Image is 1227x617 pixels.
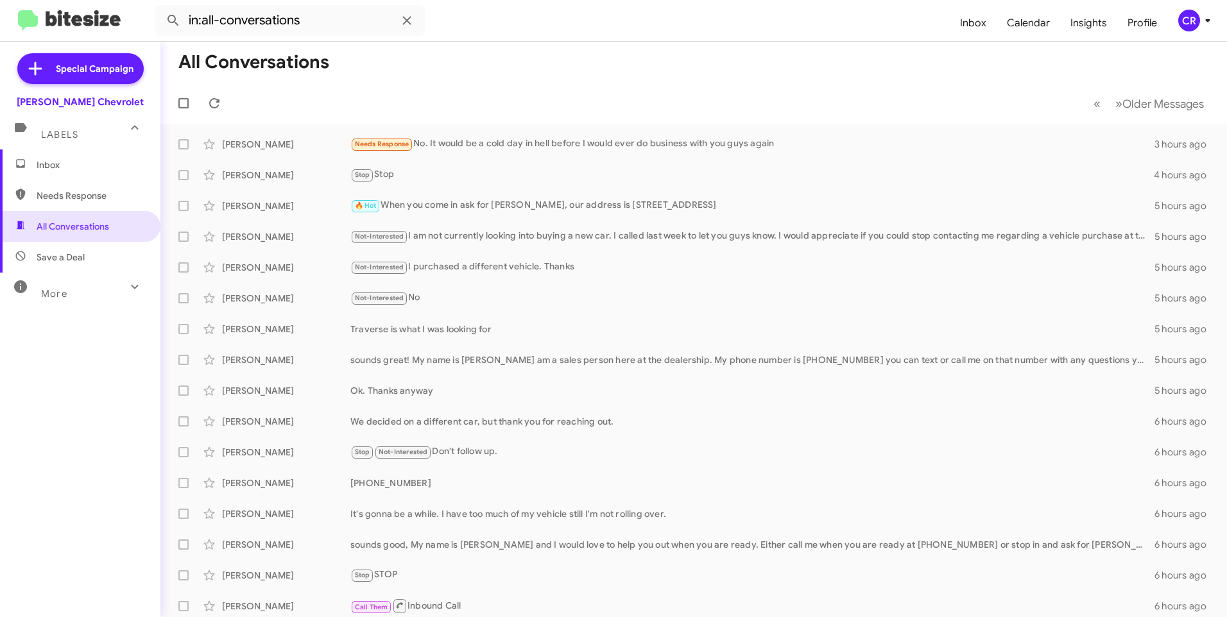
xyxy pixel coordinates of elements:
[350,444,1154,459] div: Don't follow up.
[350,291,1154,305] div: No
[350,598,1154,614] div: Inbound Call
[355,232,404,241] span: Not-Interested
[350,198,1154,213] div: When you come in ask for [PERSON_NAME], our address is [STREET_ADDRESS]
[1154,538,1217,551] div: 6 hours ago
[355,171,370,179] span: Stop
[1154,292,1217,305] div: 5 hours ago
[355,603,388,611] span: Call Them
[1154,384,1217,397] div: 5 hours ago
[350,507,1154,520] div: It's gonna be a while. I have too much of my vehicle still I'm not rolling over.
[1154,199,1217,212] div: 5 hours ago
[222,230,350,243] div: [PERSON_NAME]
[350,353,1154,366] div: sounds great! My name is [PERSON_NAME] am a sales person here at the dealership. My phone number ...
[350,568,1154,582] div: STOP
[222,138,350,151] div: [PERSON_NAME]
[37,189,146,202] span: Needs Response
[950,4,997,42] a: Inbox
[1154,477,1217,489] div: 6 hours ago
[1122,97,1204,111] span: Older Messages
[41,129,78,140] span: Labels
[222,169,350,182] div: [PERSON_NAME]
[222,199,350,212] div: [PERSON_NAME]
[355,140,409,148] span: Needs Response
[355,263,404,271] span: Not-Interested
[222,446,350,459] div: [PERSON_NAME]
[350,415,1154,428] div: We decided on a different car, but thank you for reaching out.
[222,323,350,335] div: [PERSON_NAME]
[350,323,1154,335] div: Traverse is what I was looking for
[350,137,1154,151] div: No. It would be a cold day in hell before I would ever do business with you guys again
[1154,446,1217,459] div: 6 hours ago
[178,52,329,72] h1: All Conversations
[1154,569,1217,582] div: 6 hours ago
[1154,230,1217,243] div: 5 hours ago
[1154,169,1217,182] div: 4 hours ago
[41,288,67,300] span: More
[222,261,350,274] div: [PERSON_NAME]
[222,415,350,428] div: [PERSON_NAME]
[222,569,350,582] div: [PERSON_NAME]
[1178,10,1200,31] div: CR
[222,507,350,520] div: [PERSON_NAME]
[222,384,350,397] div: [PERSON_NAME]
[1167,10,1213,31] button: CR
[355,201,377,210] span: 🔥 Hot
[56,62,133,75] span: Special Campaign
[1086,90,1212,117] nav: Page navigation example
[222,538,350,551] div: [PERSON_NAME]
[350,477,1154,489] div: [PHONE_NUMBER]
[1154,323,1217,335] div: 5 hours ago
[1154,138,1217,151] div: 3 hours ago
[1115,96,1122,112] span: »
[355,448,370,456] span: Stop
[37,158,146,171] span: Inbox
[379,448,428,456] span: Not-Interested
[1086,90,1108,117] button: Previous
[350,167,1154,182] div: Stop
[1154,261,1217,274] div: 5 hours ago
[350,229,1154,244] div: I am not currently looking into buying a new car. I called last week to let you guys know. I woul...
[37,220,109,233] span: All Conversations
[17,96,144,108] div: [PERSON_NAME] Chevrolet
[1154,507,1217,520] div: 6 hours ago
[355,294,404,302] span: Not-Interested
[1117,4,1167,42] a: Profile
[350,260,1154,275] div: I purchased a different vehicle. Thanks
[1094,96,1101,112] span: «
[17,53,144,84] a: Special Campaign
[222,353,350,366] div: [PERSON_NAME]
[1154,415,1217,428] div: 6 hours ago
[1108,90,1212,117] button: Next
[1154,600,1217,613] div: 6 hours ago
[350,384,1154,397] div: Ok. Thanks anyway
[1154,353,1217,366] div: 5 hours ago
[997,4,1060,42] a: Calendar
[1060,4,1117,42] a: Insights
[37,251,85,264] span: Save a Deal
[222,292,350,305] div: [PERSON_NAME]
[155,5,425,36] input: Search
[222,477,350,489] div: [PERSON_NAME]
[350,538,1154,551] div: sounds good, My name is [PERSON_NAME] and I would love to help you out when you are ready. Either...
[355,571,370,579] span: Stop
[222,600,350,613] div: [PERSON_NAME]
